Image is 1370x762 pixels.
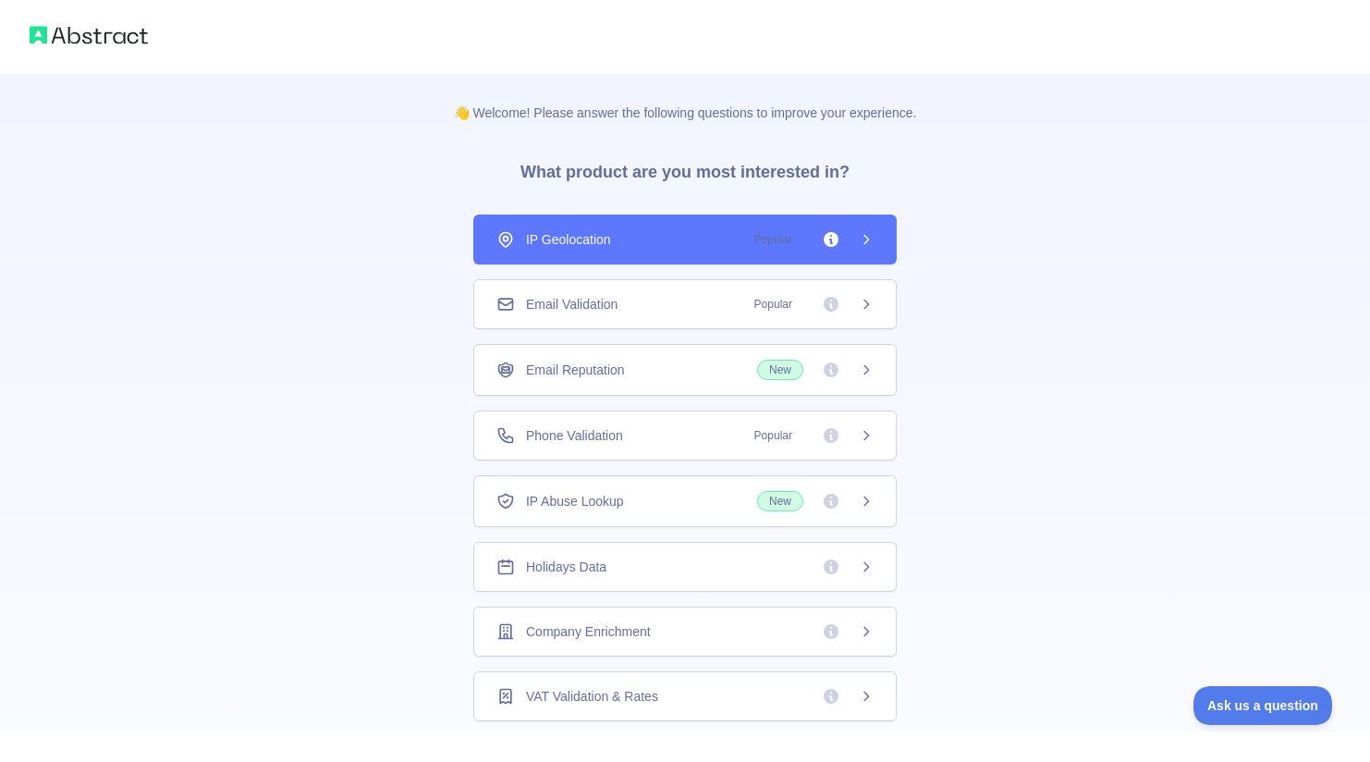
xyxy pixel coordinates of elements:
[526,230,611,249] span: IP Geolocation
[491,122,879,215] h3: What product are you most interested in?
[526,558,606,576] span: Holidays Data
[743,426,803,445] span: Popular
[757,491,803,511] span: New
[526,361,625,379] span: Email Reputation
[526,426,623,445] span: Phone Validation
[526,687,658,706] span: VAT Validation & Rates
[743,295,803,313] span: Popular
[757,360,803,380] span: New
[30,22,148,48] img: Abstract logo
[1193,686,1333,725] iframe: Toggle Customer Support
[424,74,947,122] p: 👋 Welcome! Please answer the following questions to improve your experience.
[526,622,651,641] span: Company Enrichment
[526,295,618,313] span: Email Validation
[743,230,803,249] span: Popular
[526,492,624,510] span: IP Abuse Lookup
